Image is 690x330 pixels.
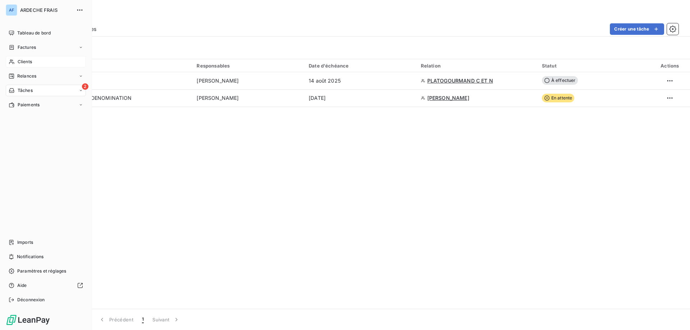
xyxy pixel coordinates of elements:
span: 14 août 2025 [309,77,341,84]
span: [DATE] [309,94,326,102]
span: 2 [82,83,88,90]
span: À effectuer [542,76,578,85]
span: [PERSON_NAME] [427,94,469,102]
span: Tableau de bord [17,30,51,36]
span: Aide [17,282,27,289]
div: Actions [654,63,686,69]
span: Tâches [18,87,33,94]
div: Statut [542,63,645,69]
span: Notifications [17,254,43,260]
a: Relances [6,70,86,82]
a: Paiements [6,99,86,111]
span: Factures [18,44,36,51]
span: Imports [17,239,33,246]
img: Logo LeanPay [6,314,50,326]
span: Paiements [18,102,40,108]
span: Changement FORME + DENOMINATION [34,95,132,101]
div: AF [6,4,17,16]
span: En attente [542,94,575,102]
button: Créer une tâche [610,23,664,35]
span: [PERSON_NAME] [197,77,239,84]
a: Imports [6,237,86,248]
div: Relation [421,63,533,69]
span: [PERSON_NAME] [197,94,239,102]
span: ARDECHE FRAIS [20,7,72,13]
button: Précédent [94,312,138,327]
span: Clients [18,59,32,65]
a: 2Tâches [6,85,86,96]
button: 1 [138,312,148,327]
a: Aide [6,280,86,291]
iframe: Intercom live chat [666,306,683,323]
span: Déconnexion [17,297,45,303]
span: PLATOGOURMAND C ET N [427,77,493,84]
span: Paramètres et réglages [17,268,66,274]
div: Responsables [197,63,300,69]
a: Clients [6,56,86,68]
div: Date d'échéance [309,63,412,69]
a: Paramètres et réglages [6,265,86,277]
div: Tâche [34,62,188,69]
a: Tableau de bord [6,27,86,39]
a: Factures [6,42,86,53]
span: Relances [17,73,36,79]
button: Suivant [148,312,184,327]
span: 1 [142,316,144,323]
